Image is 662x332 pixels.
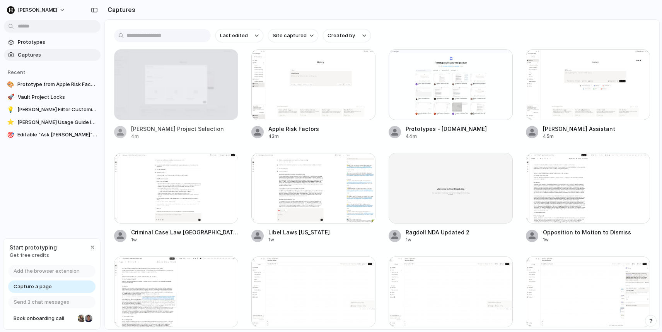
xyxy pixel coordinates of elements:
[8,312,96,325] a: Book onboarding call
[10,243,57,251] span: Start prototyping
[4,104,101,115] a: 💡[PERSON_NAME] Filter Customization
[406,228,513,236] span: Ragdoll NDA Updated 2
[7,106,14,114] div: 💡
[268,125,375,133] span: Apple Risk Factors
[84,314,93,323] div: Christian Iacullo
[17,131,97,139] span: Editable "Ask [PERSON_NAME]" Box for Criminal Case Law
[323,29,371,42] button: Created by
[7,81,14,88] div: 🎨
[7,93,15,101] div: 🚀
[18,38,97,46] span: Prototypes
[14,298,69,306] span: Send 3 chat messages
[17,81,97,88] span: Prototype from Apple Risk Factors
[543,133,650,140] div: 45m
[406,133,513,140] div: 44m
[4,117,101,128] a: ⭐[PERSON_NAME] Usage Guide Integration
[14,267,80,275] span: Add the browser extension
[17,119,97,126] span: [PERSON_NAME] Usage Guide Integration
[7,131,14,139] div: 🎯
[4,129,101,141] a: 🎯Editable "Ask [PERSON_NAME]" Box for Criminal Case Law
[131,228,238,236] span: Criminal Case Law [GEOGRAPHIC_DATA] & [GEOGRAPHIC_DATA]
[406,236,513,243] div: 1w
[268,228,375,236] span: Libel Laws [US_STATE]
[77,314,86,323] div: Nicole Kubica
[8,69,26,75] span: Recent
[7,119,14,126] div: ⭐
[220,32,248,40] span: Last edited
[406,125,513,133] span: Prototypes - [DOMAIN_NAME]
[273,32,307,40] span: Site captured
[268,236,375,243] div: 1w
[10,251,57,259] span: Get free credits
[18,51,97,59] span: Captures
[14,315,75,322] span: Book onboarding call
[131,133,238,140] div: 4m
[4,36,101,48] a: Prototypes
[17,106,97,114] span: [PERSON_NAME] Filter Customization
[328,32,355,40] span: Created by
[543,125,650,133] span: [PERSON_NAME] Assistant
[543,228,650,236] span: Opposition to Motion to Dismiss
[268,133,375,140] div: 43m
[131,236,238,243] div: 1w
[543,236,650,243] div: 1w
[215,29,263,42] button: Last edited
[268,29,318,42] button: Site captured
[104,5,135,14] h2: Captures
[4,49,101,61] a: Captures
[18,93,97,101] span: Vault Project Locks
[131,125,238,133] span: [PERSON_NAME] Project Selection
[18,6,57,14] span: [PERSON_NAME]
[14,283,52,291] span: Capture a page
[4,91,101,103] a: 🚀Vault Project Locks
[4,4,69,16] button: [PERSON_NAME]
[4,79,101,90] a: 🎨Prototype from Apple Risk Factors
